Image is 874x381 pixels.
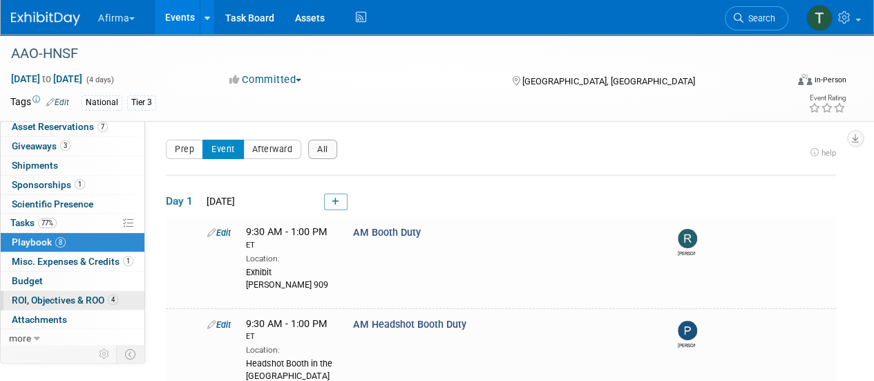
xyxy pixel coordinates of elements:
div: Event Rating [808,95,846,102]
span: ROI, Objectives & ROO [12,295,118,306]
img: Taylor Sebesta [806,5,833,31]
span: (4 days) [85,75,114,84]
span: 9:30 AM - 1:00 PM [246,226,332,250]
button: All [308,140,337,159]
span: 9:30 AM - 1:00 PM [246,318,332,342]
span: Playbook [12,236,66,248]
span: Budget [12,275,43,286]
a: more [1,329,144,348]
span: [DATE] [DATE] [10,73,83,85]
span: 8 [55,237,66,248]
div: Patrick Curren [678,340,695,349]
span: 4 [108,295,118,305]
span: [GEOGRAPHIC_DATA], [GEOGRAPHIC_DATA] [522,76,694,86]
span: AM Booth Duty [353,227,421,239]
a: Edit [207,319,231,330]
a: Attachments [1,310,144,329]
div: In-Person [814,75,846,85]
div: Exhibit [PERSON_NAME] 909 [246,265,332,291]
span: Scientific Presence [12,198,93,210]
span: 7 [97,122,108,132]
span: 1 [75,179,85,189]
span: Search [743,13,775,24]
a: Shipments [1,156,144,175]
a: Asset Reservations7 [1,118,144,136]
div: ET [246,331,332,342]
a: Scientific Presence [1,195,144,214]
button: Event [202,140,244,159]
a: Playbook8 [1,233,144,252]
span: Asset Reservations [12,121,108,132]
a: Edit [207,227,231,238]
div: Event Format [724,72,846,93]
img: ExhibitDay [11,12,80,26]
a: Edit [46,97,69,107]
a: Sponsorships1 [1,176,144,194]
span: AM Headshot Booth Duty [353,319,466,331]
span: Giveaways [12,140,70,151]
td: Toggle Event Tabs [117,345,145,363]
td: Tags [10,95,69,111]
a: Misc. Expenses & Credits1 [1,252,144,271]
span: 77% [38,218,57,228]
img: Format-Inperson.png [798,74,812,85]
img: Rhonda Eickhoff [678,229,697,248]
span: to [40,73,53,84]
div: ET [246,240,332,251]
div: Rhonda Eickhoff [678,248,695,257]
span: Sponsorships [12,179,85,190]
td: Personalize Event Tab Strip [93,345,117,363]
span: 1 [123,256,133,266]
span: Attachments [12,314,67,325]
div: Location: [246,251,332,265]
span: [DATE] [202,196,235,207]
div: Location: [246,342,332,356]
button: Afterward [243,140,302,159]
div: Tier 3 [127,95,156,110]
a: ROI, Objectives & ROO4 [1,291,144,310]
div: National [82,95,122,110]
a: Budget [1,272,144,290]
span: help [821,148,836,158]
a: Tasks77% [1,214,144,232]
div: AAO-HNSF [6,41,775,66]
a: Search [725,6,788,30]
button: Prep [166,140,203,159]
span: 3 [60,140,70,151]
button: Committed [225,73,307,87]
span: Tasks [10,217,57,228]
span: Shipments [12,160,58,171]
img: Patrick Curren [678,321,697,340]
span: Day 1 [166,194,200,209]
span: Misc. Expenses & Credits [12,256,133,267]
a: Giveaways3 [1,137,144,156]
span: more [9,333,31,344]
